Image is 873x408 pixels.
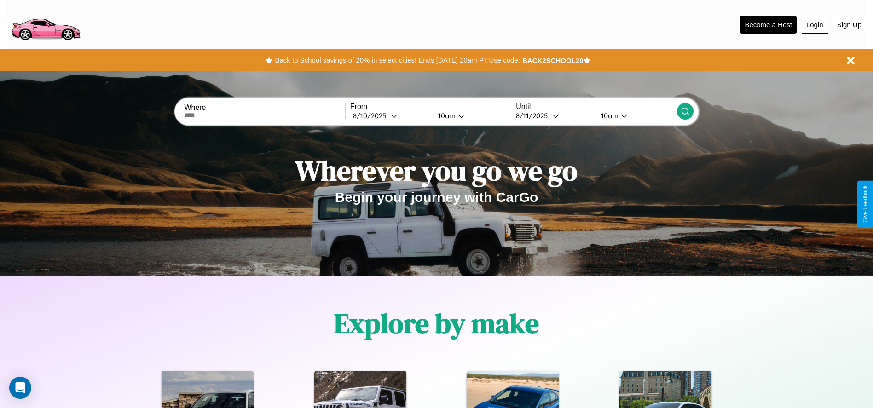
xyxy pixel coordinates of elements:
button: 8/10/2025 [350,111,431,121]
button: Login [802,16,828,34]
h1: Explore by make [334,305,539,342]
label: Where [184,103,345,112]
b: BACK2SCHOOL20 [522,57,584,64]
button: Sign Up [833,16,866,33]
div: 8 / 11 / 2025 [516,111,552,120]
div: Give Feedback [862,185,868,223]
img: logo [7,5,84,43]
button: 10am [594,111,677,121]
div: 8 / 10 / 2025 [353,111,391,120]
label: From [350,103,511,111]
div: Open Intercom Messenger [9,377,31,399]
button: Back to School savings of 20% in select cities! Ends [DATE] 10am PT.Use code: [272,54,522,67]
button: 10am [431,111,511,121]
div: 10am [434,111,458,120]
label: Until [516,103,676,111]
button: Become a Host [740,16,797,34]
div: 10am [596,111,621,120]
